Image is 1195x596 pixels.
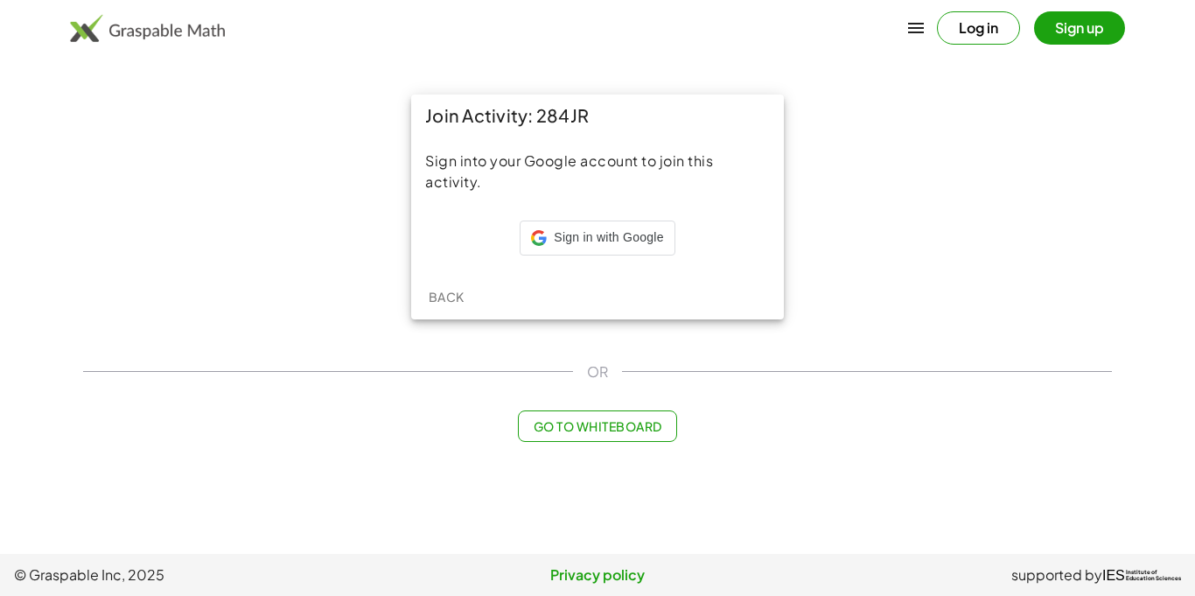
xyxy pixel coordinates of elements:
span: Go to Whiteboard [533,418,661,434]
span: Back [428,289,464,305]
button: Log in [937,11,1020,45]
div: Sign in with Google [520,221,674,256]
a: IESInstitute ofEducation Sciences [1102,564,1181,585]
span: OR [587,361,608,382]
div: Sign into your Google account to join this activity. [425,151,770,193]
div: Join Activity: 284JR [411,95,784,137]
button: Sign up [1034,11,1125,45]
span: Institute of Education Sciences [1126,570,1181,582]
button: Go to Whiteboard [518,410,676,442]
span: Sign in with Google [554,229,663,247]
span: IES [1102,567,1125,584]
span: supported by [1011,564,1102,585]
button: Back [418,281,474,312]
span: © Graspable Inc, 2025 [14,564,403,585]
a: Privacy policy [403,564,793,585]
